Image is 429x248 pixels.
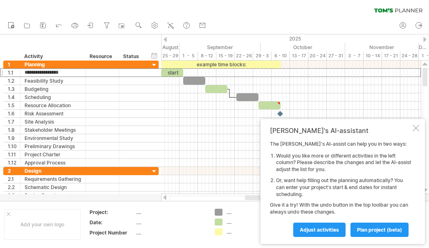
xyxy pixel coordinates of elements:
div: Project Charter [25,151,81,158]
div: 2.2 [8,183,20,191]
div: Feasibility Study [25,77,81,85]
div: November 2025 [345,43,419,52]
div: 1.6 [8,110,20,117]
div: [PERSON_NAME]'s AI-assistant [270,126,411,135]
span: Adjust activities [300,227,339,233]
a: plan project (beta) [350,223,409,237]
div: Stakeholder Meetings [25,126,81,134]
div: 25 - 29 [161,52,180,60]
div: 10 - 14 [364,52,382,60]
div: 1 [8,61,20,68]
div: 2.1 [8,175,20,183]
div: 1.8 [8,126,20,134]
div: .... [136,219,205,226]
div: October 2025 [261,43,345,52]
div: 1.12 [8,159,20,167]
div: 2 [8,167,20,175]
div: Design Development [25,192,81,199]
div: 29 - 3 [253,52,272,60]
div: start [161,69,183,77]
div: Environmental Study [25,134,81,142]
a: Adjust activities [293,223,346,237]
div: 1.4 [8,93,20,101]
div: Project Number [90,229,135,236]
li: Would you like more or different activities in the left column? Please describe the changes and l... [276,153,411,173]
div: 24 - 28 [400,52,419,60]
div: Resource [90,52,115,61]
div: Status [123,52,141,61]
div: 20 - 24 [308,52,327,60]
div: .... [136,209,205,216]
div: Scheduling [25,93,81,101]
div: 1.3 [8,85,20,93]
div: Add your own logo [4,209,81,240]
div: 1.9 [8,134,20,142]
div: 22 - 26 [235,52,253,60]
div: Design [25,167,81,175]
div: September 2025 [180,43,261,52]
div: example time blocks: [161,61,281,68]
div: 2.3 [8,192,20,199]
div: 1.7 [8,118,20,126]
span: plan project (beta) [357,227,402,233]
div: Activity [24,52,81,61]
div: Schematic Design [25,183,81,191]
div: Project: [90,209,135,216]
div: Approval Process [25,159,81,167]
div: 17 - 21 [382,52,400,60]
div: .... [227,228,271,235]
li: Or, want help filling out the planning automatically? You can enter your project's start & end da... [276,177,411,198]
div: Site Analysis [25,118,81,126]
div: Planning [25,61,81,68]
div: .... [227,209,271,216]
div: Risk Assessment [25,110,81,117]
div: 1.5 [8,101,20,109]
div: 3 - 7 [345,52,364,60]
div: The [PERSON_NAME]'s AI-assist can help you in two ways: Give it a try! With the undo button in th... [270,141,411,237]
div: 15 - 19 [216,52,235,60]
div: .... [227,219,271,225]
div: 1 - 5 [180,52,198,60]
div: 1.10 [8,142,20,150]
div: 1.1 [8,69,20,77]
div: Requirements Gathering [25,175,81,183]
div: .... [136,229,205,236]
div: 6 - 10 [272,52,290,60]
div: Date: [90,219,135,226]
div: Resource Allocation [25,101,81,109]
div: 1.11 [8,151,20,158]
div: Budgeting [25,85,81,93]
div: 1.2 [8,77,20,85]
div: 8 - 12 [198,52,216,60]
div: 27 - 31 [327,52,345,60]
div: 13 - 17 [290,52,308,60]
div: Preliminary Drawings [25,142,81,150]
